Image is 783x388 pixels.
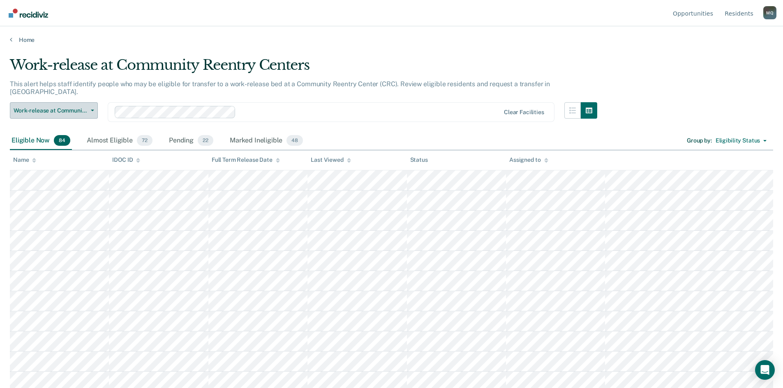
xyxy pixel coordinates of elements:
div: Open Intercom Messenger [755,360,775,380]
a: Home [10,36,773,44]
button: Work-release at Community Reentry Centers [10,102,98,119]
span: 22 [198,135,213,146]
span: 72 [137,135,152,146]
div: Eligible Now84 [10,132,72,150]
div: Full Term Release Date [212,156,280,163]
div: Eligibility Status [716,137,760,144]
p: This alert helps staff identify people who may be eligible for transfer to a work-release bed at ... [10,80,550,96]
span: 84 [54,135,70,146]
div: Name [13,156,36,163]
button: Profile dropdown button [763,6,776,19]
span: 48 [286,135,303,146]
div: Marked Ineligible48 [228,132,305,150]
button: Eligibility Status [712,134,770,147]
div: Status [410,156,428,163]
div: Almost Eligible72 [85,132,154,150]
div: Last Viewed [311,156,351,163]
div: Assigned to [509,156,548,163]
img: Recidiviz [9,9,48,18]
div: Group by : [687,137,712,144]
div: M Q [763,6,776,19]
div: Work-release at Community Reentry Centers [10,57,597,80]
span: Work-release at Community Reentry Centers [14,107,88,114]
div: IDOC ID [112,156,140,163]
div: Clear facilities [504,109,544,116]
div: Pending22 [167,132,215,150]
